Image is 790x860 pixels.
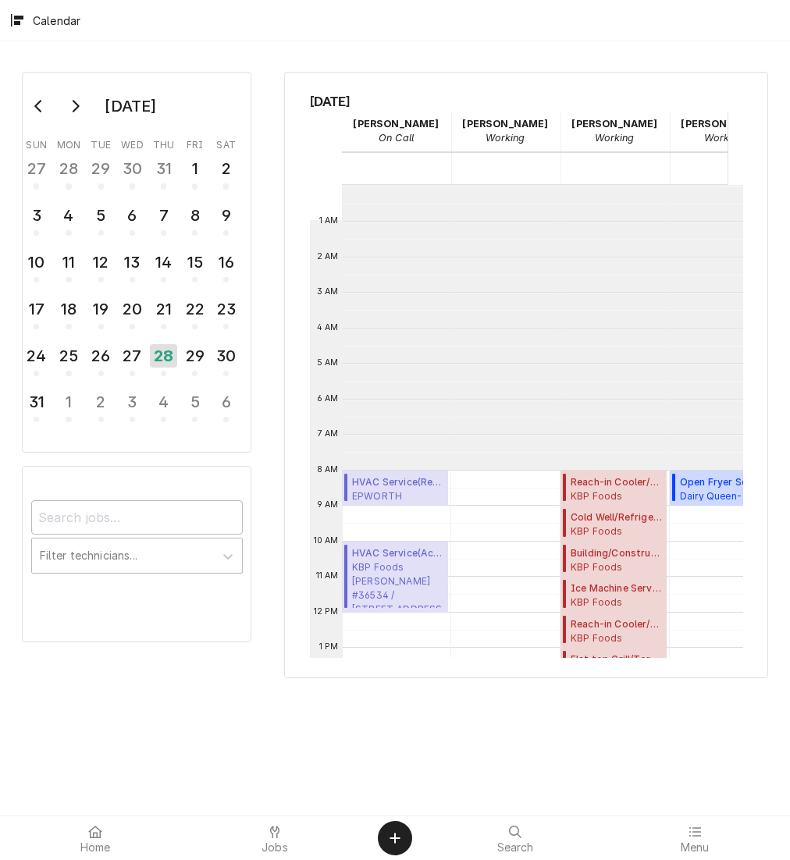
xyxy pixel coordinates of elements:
div: Calendar Day Picker [22,72,251,453]
div: 30 [120,157,144,180]
div: 15 [183,251,207,274]
span: KBP Foods [PERSON_NAME] #36534 / [STREET_ADDRESS][US_STATE] [352,560,443,608]
span: 1 PM [315,641,343,653]
div: [Service] Flat top Grill/Tortilla/ Panini KBP Foods La Junta Taco Bell # 37415 / 27980 Frontage R... [560,648,667,684]
div: 21 [151,297,176,321]
div: 5 [183,390,207,414]
div: 9 [214,204,238,227]
div: Building/Construction Service(Upcoming)KBP FoodsCamden Taco Bell # 37410 / [STREET_ADDRESS][US_ST... [560,542,667,577]
div: 1 [183,157,207,180]
div: 4 [151,390,176,414]
strong: [PERSON_NAME] [353,118,439,130]
span: [DATE] [310,91,743,112]
div: 19 [89,297,113,321]
div: 2 [89,390,113,414]
div: 28 [150,344,177,368]
span: HVAC Service ( Return for Follow-Up ) [352,475,443,489]
button: Go to next month [59,94,91,119]
span: Ice Machine Service ( Upcoming ) [571,581,662,595]
span: Search [497,841,534,854]
em: Working [486,132,525,144]
div: Flat top Grill/Tortilla/ Panini(Upcoming)KBP FoodsLa Junta Taco Bell # 37415 / [STREET_ADDRESS][U... [560,648,667,684]
div: 2 [214,157,238,180]
a: Jobs [186,819,364,857]
button: Create Object [378,821,412,855]
div: 11 [56,251,80,274]
div: [Service] Cold Well/Refrigerated Prep table/Cold Line KBP Foods Mesa Ridge Taco Bell # 37411 / 69... [560,506,667,542]
span: 4 AM [313,322,343,334]
div: 18 [56,297,80,321]
div: HVAC Service(Return for Follow-Up)EPWORTHEpworth Children and Family Services / [STREET_ADDRESS][... [342,471,449,506]
span: 8 AM [313,464,343,476]
div: Open Fryer Service(Parts Needed/Research)Dairy Queen-Collinsville[STREET_ADDRESS][US_STATE] [670,471,777,506]
div: Reach-in Cooler/Freezer Service(Past Due)KBP Foods[GEOGRAPHIC_DATA] # 37411 / [STREET_ADDRESS][US... [560,471,667,506]
div: 3 [24,204,48,227]
div: 22 [183,297,207,321]
input: Search jobs... [31,500,243,535]
th: Saturday [211,133,242,152]
span: KBP Foods [GEOGRAPHIC_DATA] # 37411 / [STREET_ADDRESS][US_STATE] [571,489,662,502]
span: 11 AM [312,570,343,582]
div: 5 [89,204,113,227]
span: Cold Well/Refrigerated Prep table/Cold Line ( Past Due ) [571,510,662,524]
div: 26 [89,344,113,368]
span: 12 PM [310,606,343,618]
button: Go to previous month [23,94,55,119]
div: 23 [214,297,238,321]
span: Reach-in Cooler/Freezer Service ( Upcoming ) [571,617,662,631]
th: Monday [52,133,85,152]
div: 30 [214,344,238,368]
span: 1 AM [315,215,343,227]
th: Sunday [21,133,52,152]
div: Chris Lynch - On Call [342,112,451,151]
div: 3 [120,390,144,414]
div: 1 [56,390,80,414]
em: On Call [379,132,414,144]
div: Calendar Filters [22,466,251,642]
span: Jobs [262,841,288,854]
em: Working [595,132,634,144]
th: Friday [180,133,211,152]
div: 6 [214,390,238,414]
span: EPWORTH Epworth Children and Family Services / [STREET_ADDRESS][PERSON_NAME][PERSON_NAME][US_STATE] [352,489,443,502]
strong: [PERSON_NAME] [571,118,657,130]
div: [Service] HVAC Service EPWORTH Epworth Children and Family Services / 110 N Elm Ave, Webster Grov... [342,471,449,506]
span: KBP Foods [GEOGRAPHIC_DATA] # 37411 / [STREET_ADDRESS][US_STATE] [571,524,662,537]
div: [Service] Open Fryer Service Dairy Queen-Collinsville 1 Collinsport Dr, Collinsville, Illinois 62... [670,471,777,506]
span: 5 AM [313,357,343,369]
strong: [PERSON_NAME] [681,118,767,130]
strong: [PERSON_NAME] [462,118,548,130]
div: 13 [120,251,144,274]
div: 17 [24,297,48,321]
div: 27 [120,344,144,368]
div: 16 [214,251,238,274]
div: 20 [120,297,144,321]
div: 29 [89,157,113,180]
span: HVAC Service ( Active ) [352,546,443,560]
div: James Bain - Working [670,112,779,151]
div: Ice Machine Service(Upcoming)KBP FoodsCamden Taco Bell # 37410 / [STREET_ADDRESS][US_STATE] [560,577,667,613]
span: KBP Foods Camden Taco Bell # 37410 / [STREET_ADDRESS][US_STATE] [571,560,662,573]
span: Flat top Grill/Tortilla/ Panini ( Upcoming ) [571,652,662,666]
div: Dena Vecchetti - Working [451,112,560,151]
div: Cold Well/Refrigerated Prep table/Cold Line(Past Due)KBP Foods[GEOGRAPHIC_DATA] # 37411 / [STREET... [560,506,667,542]
span: Open Fryer Service ( Parts Needed/Research ) [680,475,771,489]
span: Dairy Queen-Collinsville [STREET_ADDRESS][US_STATE] [680,489,771,502]
div: [Service] Building/Construction Service KBP Foods Camden Taco Bell # 37410 / 6610 Camden Blvd, Fo... [560,542,667,577]
span: Building/Construction Service ( Upcoming ) [571,546,662,560]
a: Menu [606,819,784,857]
span: KBP Foods Camden Taco Bell # 37410 / [STREET_ADDRESS][US_STATE] [571,631,662,644]
div: Reach-in Cooler/Freezer Service(Upcoming)KBP FoodsCamden Taco Bell # 37410 / [STREET_ADDRESS][US_... [560,613,667,649]
div: 24 [24,344,48,368]
span: 6 AM [313,393,343,405]
div: 25 [56,344,80,368]
span: KBP Foods Camden Taco Bell # 37410 / [STREET_ADDRESS][US_STATE] [571,595,662,608]
span: Menu [681,841,710,854]
span: 7 AM [314,428,343,440]
div: 28 [56,157,80,180]
span: 10 AM [310,535,343,547]
div: [Service] Ice Machine Service KBP Foods Camden Taco Bell # 37410 / 6610 Camden Blvd, Fountain, Co... [560,577,667,613]
div: [DATE] [99,93,162,119]
div: [Service] HVAC Service KBP Foods Quincy Taco Bell #36534 / 826 Broadway, Quincy, Illinois 62301 I... [342,542,449,613]
span: 9 AM [313,499,343,511]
